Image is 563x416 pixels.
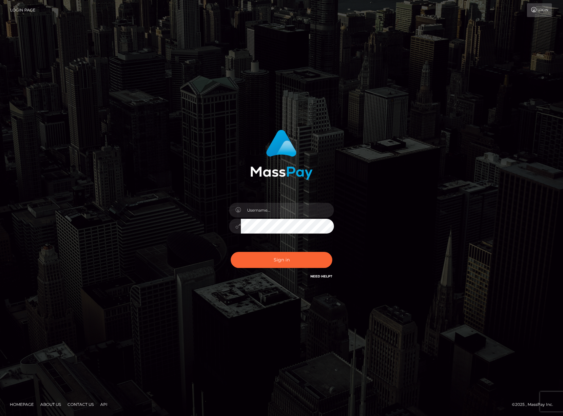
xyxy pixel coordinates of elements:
[527,3,552,17] a: Login
[38,399,64,409] a: About Us
[7,399,36,409] a: Homepage
[98,399,110,409] a: API
[65,399,96,409] a: Contact Us
[250,130,313,180] img: MassPay Login
[310,274,332,278] a: Need Help?
[231,252,332,268] button: Sign in
[241,203,334,217] input: Username...
[512,401,558,408] div: © 2025 , MassPay Inc.
[10,3,35,17] a: Login Page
